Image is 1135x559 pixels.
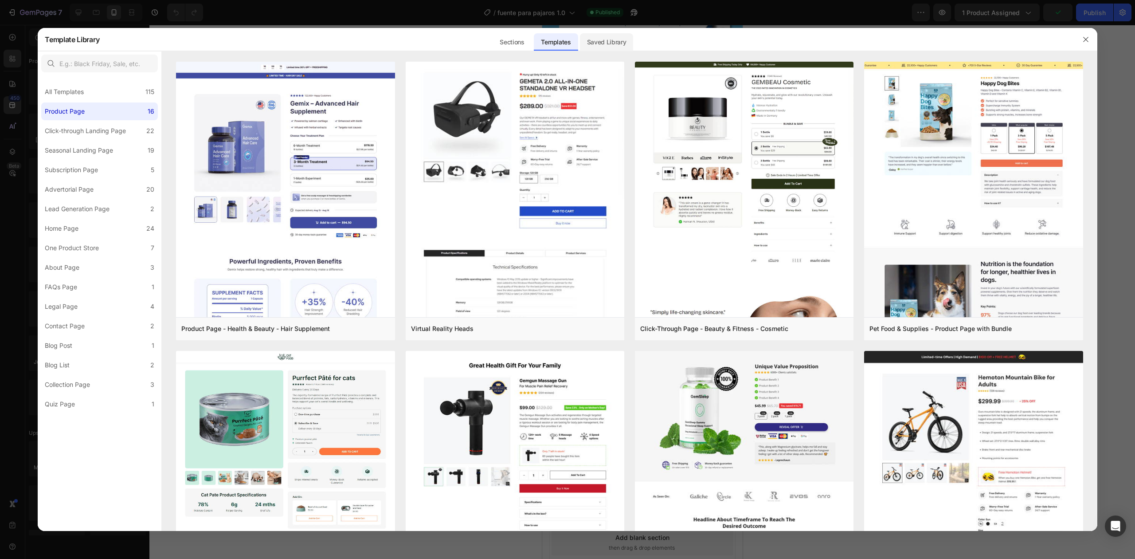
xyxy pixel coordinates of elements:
[45,204,110,214] div: Lead Generation Page
[869,323,1012,334] div: Pet Food & Supplies - Product Page with Bundle
[76,489,123,497] span: from URL or image
[151,165,154,175] div: 5
[45,282,77,292] div: FAQs Page
[45,87,84,97] div: All Templates
[152,282,154,292] div: 1
[45,243,99,253] div: One Product Store
[146,126,154,136] div: 22
[45,223,78,234] div: Home Page
[640,323,788,334] div: Click-Through Page - Beauty & Fitness - Cosmetic
[152,340,154,351] div: 1
[150,204,154,214] div: 2
[45,360,70,370] div: Blog List
[45,262,79,273] div: About Page
[41,55,158,72] input: E.g.: Black Friday, Sale, etc.
[145,87,154,97] div: 115
[45,184,94,195] div: Advertorial Page
[69,459,130,467] span: inspired by CRO experts
[150,379,154,390] div: 3
[152,399,154,409] div: 1
[45,321,85,331] div: Contact Page
[67,519,133,527] span: then drag & drop elements
[77,478,124,487] div: Generate layout
[45,301,78,312] div: Legal Page
[150,360,154,370] div: 2
[45,106,85,117] div: Product Page
[73,508,127,517] div: Add blank section
[148,106,154,117] div: 16
[411,323,474,334] div: Virtual Reality Heads
[74,448,127,457] div: Choose templates
[151,243,154,253] div: 7
[45,379,90,390] div: Collection Page
[580,33,634,51] div: Saved Library
[45,28,99,51] h2: Template Library
[493,33,531,51] div: Sections
[534,33,578,51] div: Templates
[45,165,98,175] div: Subscription Page
[146,223,154,234] div: 24
[150,301,154,312] div: 4
[1105,516,1126,537] div: Open Intercom Messenger
[146,184,154,195] div: 20
[181,323,330,334] div: Product Page - Health & Beauty - Hair Supplement
[45,399,75,409] div: Quiz Page
[150,321,154,331] div: 2
[150,262,154,273] div: 3
[8,428,50,437] span: Add section
[148,145,154,156] div: 19
[45,145,113,156] div: Seasonal Landing Page
[45,340,72,351] div: Blog Post
[45,126,126,136] div: Click-through Landing Page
